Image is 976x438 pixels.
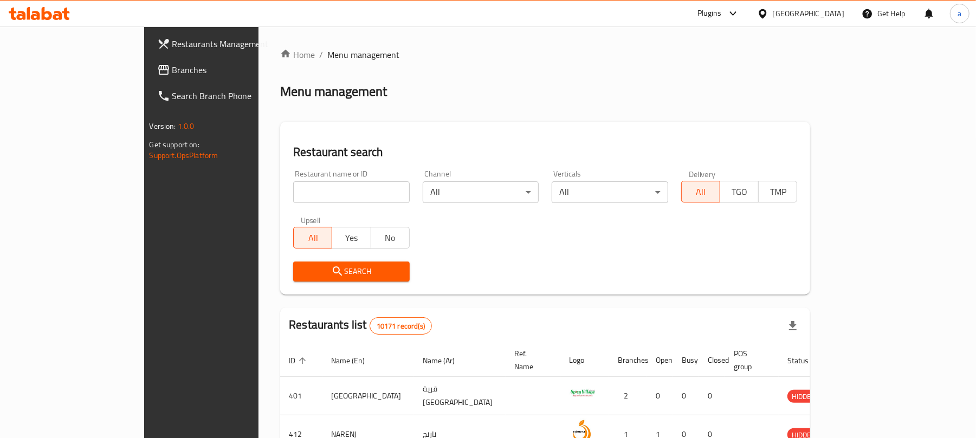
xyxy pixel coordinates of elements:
[609,377,647,415] td: 2
[148,57,307,83] a: Branches
[370,321,431,331] span: 10171 record(s)
[289,317,432,335] h2: Restaurants list
[327,48,399,61] span: Menu management
[569,380,596,407] img: Spicy Village
[376,230,405,246] span: No
[301,216,321,224] label: Upsell
[725,184,754,200] span: TGO
[289,354,309,367] span: ID
[699,377,725,415] td: 0
[150,119,176,133] span: Version:
[280,48,810,61] nav: breadcrumb
[293,262,410,282] button: Search
[293,181,410,203] input: Search for restaurant name or ID..
[178,119,195,133] span: 1.0.0
[322,377,414,415] td: [GEOGRAPHIC_DATA]
[414,377,506,415] td: قرية [GEOGRAPHIC_DATA]
[371,227,410,249] button: No
[787,354,823,367] span: Status
[689,170,716,178] label: Delivery
[647,377,673,415] td: 0
[734,347,766,373] span: POS group
[787,390,820,403] div: HIDDEN
[673,377,699,415] td: 0
[150,138,199,152] span: Get support on:
[647,344,673,377] th: Open
[298,230,328,246] span: All
[699,344,725,377] th: Closed
[148,31,307,57] a: Restaurants Management
[673,344,699,377] th: Busy
[172,37,299,50] span: Restaurants Management
[423,354,469,367] span: Name (Ar)
[302,265,401,278] span: Search
[172,89,299,102] span: Search Branch Phone
[773,8,844,19] div: [GEOGRAPHIC_DATA]
[609,344,647,377] th: Branches
[686,184,716,200] span: All
[681,181,720,202] button: All
[293,144,797,160] h2: Restaurant search
[280,83,387,100] h2: Menu management
[787,390,820,403] span: HIDDEN
[958,8,961,19] span: a
[780,313,806,339] div: Export file
[293,227,332,249] button: All
[332,227,371,249] button: Yes
[337,230,366,246] span: Yes
[514,347,547,373] span: Ref. Name
[172,63,299,76] span: Branches
[560,344,609,377] th: Logo
[697,7,721,20] div: Plugins
[720,181,759,202] button: TGO
[763,184,793,200] span: TMP
[758,181,797,202] button: TMP
[331,354,379,367] span: Name (En)
[552,181,668,203] div: All
[150,148,218,162] a: Support.OpsPlatform
[370,317,432,335] div: Total records count
[148,83,307,109] a: Search Branch Phone
[319,48,323,61] li: /
[423,181,539,203] div: All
